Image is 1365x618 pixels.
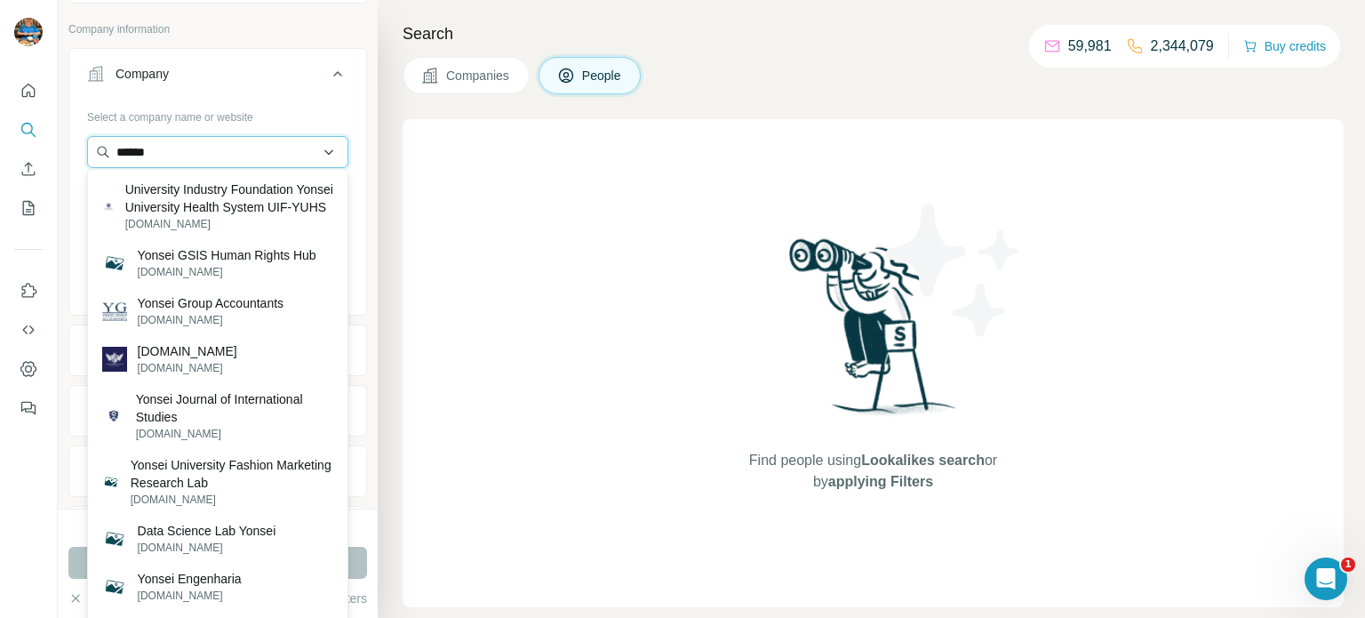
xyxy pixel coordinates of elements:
img: Surfe Illustration - Woman searching with binoculars [781,234,966,432]
button: Use Surfe API [14,314,43,346]
p: [DOMAIN_NAME] [138,540,276,556]
p: [DOMAIN_NAME] [138,264,316,280]
p: Yonsei University Fashion Marketing Research Lab [131,456,333,492]
button: My lists [14,192,43,224]
img: yonseiunderwoodunion.com [102,347,127,372]
p: 59,981 [1068,36,1112,57]
p: Yonsei Engenharia [138,570,242,588]
img: Surfe Illustration - Stars [874,190,1034,350]
p: Yonsei GSIS Human Rights Hub [138,246,316,264]
p: Yonsei Journal of International Studies [136,390,333,426]
p: Yonsei Group Accountants [138,294,284,312]
button: Feedback [14,392,43,424]
button: Search [14,114,43,146]
img: Yonsei Group Accountants [102,302,127,321]
img: Data Science Lab Yonsei [102,526,127,551]
img: Yonsei Journal of International Studies [102,405,125,428]
span: People [582,67,623,84]
div: Company [116,65,169,83]
button: Enrich CSV [14,153,43,185]
span: applying Filters [828,474,933,489]
button: Quick start [14,75,43,107]
p: [DOMAIN_NAME] [138,312,284,328]
button: Annual revenue ($) [69,450,366,493]
img: Yonsei GSIS Human Rights Hub [102,251,127,276]
iframe: Intercom live chat [1305,558,1347,600]
button: Company [69,52,366,102]
button: Dashboard [14,353,43,385]
p: [DOMAIN_NAME] [131,492,333,508]
button: Use Surfe on LinkedIn [14,275,43,307]
p: [DOMAIN_NAME] [138,360,237,376]
p: 2,344,079 [1151,36,1214,57]
button: HQ location [69,389,366,432]
p: Company information [68,21,367,37]
p: [DOMAIN_NAME] [125,216,333,232]
p: [DOMAIN_NAME] [136,426,333,442]
span: 1 [1341,558,1355,572]
img: University Industry Foundation Yonsei University Health System UIF-YUHS [102,200,115,213]
span: Lookalikes search [861,453,985,468]
img: Avatar [14,18,43,46]
p: [DOMAIN_NAME] [138,588,242,604]
button: Clear [68,590,119,607]
span: Find people using or by [730,450,1015,493]
div: Select a company name or website [87,102,348,125]
button: Industry [69,329,366,372]
p: University Industry Foundation Yonsei University Health System UIF-YUHS [125,181,333,216]
button: Buy credits [1243,34,1326,59]
h4: Search [403,21,1344,46]
p: [DOMAIN_NAME] [138,342,237,360]
img: Yonsei Engenharia [102,574,127,599]
span: Companies [446,67,511,84]
p: Data Science Lab Yonsei [138,522,276,540]
img: Yonsei University Fashion Marketing Research Lab [102,473,120,491]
